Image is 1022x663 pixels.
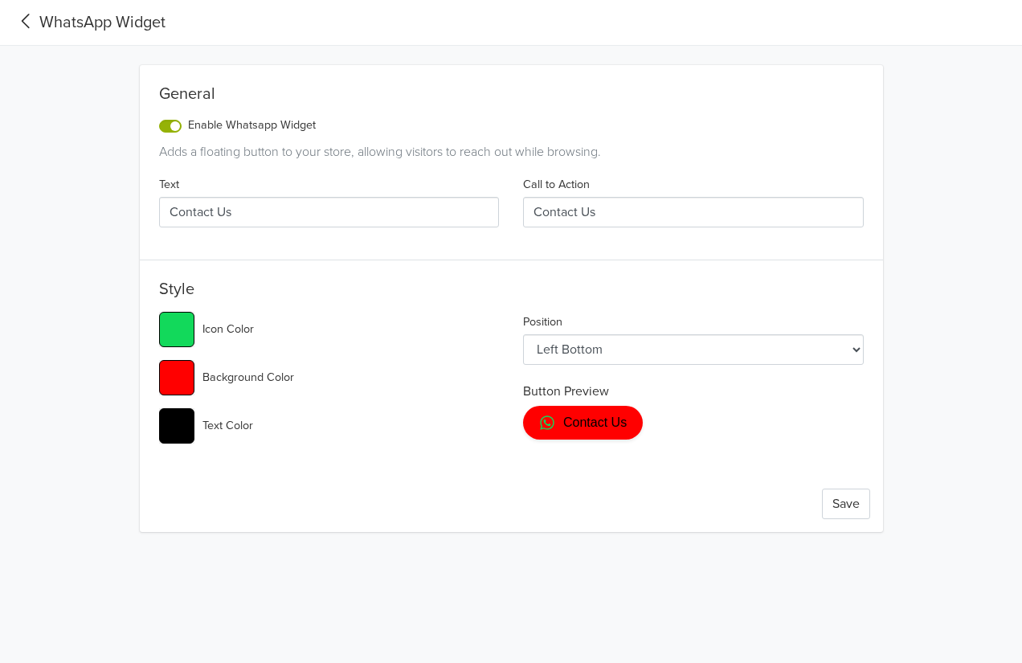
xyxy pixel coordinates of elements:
label: Call to Action [523,176,590,194]
h5: Style [159,280,864,305]
label: Icon Color [202,321,254,338]
label: Text [159,176,179,194]
div: Adds a floating button to your store, allowing visitors to reach out while browsing. [159,142,864,162]
h6: Button Preview [523,384,864,399]
label: Position [523,313,562,331]
a: WhatsApp Widget [13,10,166,35]
label: Enable Whatsapp Widget [188,117,316,134]
span: Contact Us [563,414,627,432]
label: Text Color [202,417,253,435]
div: General [159,84,864,110]
label: Background Color [202,369,294,387]
a: Contact Us [523,406,643,440]
button: Save [822,489,870,519]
